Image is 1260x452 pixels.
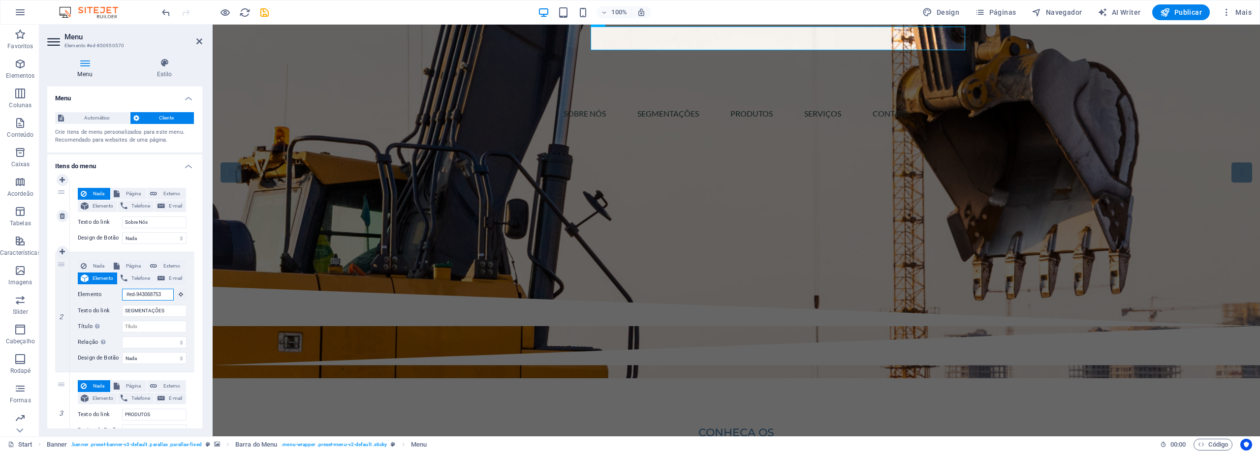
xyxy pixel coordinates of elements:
h4: Menu [47,87,202,104]
span: E-mail [168,392,183,404]
i: Ao redimensionar, ajusta automaticamente o nível de zoom para caber no dispositivo escolhido. [637,8,646,17]
em: 3 [54,409,68,417]
button: Elemento [78,200,117,212]
span: Páginas [975,7,1016,17]
span: Página [123,188,144,200]
label: Design de Botão [78,232,122,244]
button: Publicar [1152,4,1210,20]
i: Este elemento é uma predefinição personalizável [206,442,210,447]
p: Elementos [6,72,34,80]
p: Caixas [11,160,30,168]
i: Este elemento é uma predefinição personalizável [391,442,395,447]
button: Externo [147,380,186,392]
button: Página [111,260,147,272]
button: reload [239,6,251,18]
button: Telefone [118,272,154,284]
button: Mais [1218,4,1256,20]
button: E-mail [155,392,186,404]
a: Clique para cancelar a seleção. Clique duas vezes para abrir as Páginas [8,439,32,451]
span: Navegador [1032,7,1082,17]
button: Nada [78,380,110,392]
span: Clique para selecionar. Clique duas vezes para editar [235,439,277,451]
button: Telefone [118,392,154,404]
input: Texto do link... [122,409,187,421]
span: Automático [67,112,127,124]
span: Telefone [130,272,151,284]
div: Crie itens de menu personalizados para este menu. Recomendado para websites de uma página. [55,128,194,145]
label: Elemento [78,289,122,301]
input: Texto do link... [122,216,187,228]
button: 100% [597,6,631,18]
button: Telefone [118,200,154,212]
i: Desfazer: Alterar itens do menu (Ctrl+Z) [160,7,172,18]
span: Mais [1222,7,1252,17]
button: Externo [147,188,186,200]
button: Usercentrics [1240,439,1252,451]
button: E-mail [155,200,186,212]
label: Texto do link [78,409,122,421]
span: E-mail [168,200,183,212]
button: Código [1194,439,1232,451]
span: Nada [90,188,107,200]
img: Editor Logo [57,6,130,18]
p: Formas [10,396,31,404]
span: Nada [90,380,107,392]
i: Este elemento contém um plano de fundo [214,442,220,447]
span: Externo [160,260,183,272]
h4: Estilo [126,58,202,79]
span: Externo [160,380,183,392]
i: Salvar (Ctrl+S) [259,7,270,18]
span: Nada [90,260,107,272]
p: Slider [13,308,28,316]
span: Página [123,380,144,392]
em: 2 [54,313,68,321]
p: Tabelas [10,219,31,227]
span: Design [922,7,959,17]
span: Elemento [92,392,114,404]
button: Elemento [78,272,117,284]
span: Elemento [92,200,114,212]
p: Acordeão [7,190,33,198]
span: . menu-wrapper .preset-menu-v2-default .sticky [281,439,387,451]
button: Páginas [971,4,1020,20]
button: AI Writer [1094,4,1144,20]
span: Externo [160,188,183,200]
nav: breadcrumb [47,439,427,451]
h4: Itens do menu [47,154,202,172]
h2: Menu [64,32,202,41]
span: Código [1198,439,1228,451]
button: Elemento [78,392,117,404]
button: Cliente [130,112,194,124]
span: . banner .preset-banner-v3-default .parallax .parallax-fixed [71,439,201,451]
button: Página [111,380,147,392]
button: save [258,6,270,18]
label: Texto do link [78,216,122,228]
button: Automático [55,112,130,124]
button: Nada [78,260,110,272]
label: Relação [78,336,122,348]
button: Navegador [1028,4,1086,20]
button: undo [160,6,172,18]
p: Conteúdo [7,131,33,139]
i: Recarregar página [239,7,251,18]
span: Elemento [92,272,114,284]
button: Página [111,188,147,200]
button: E-mail [155,272,186,284]
div: Design (Ctrl+Alt+Y) [918,4,963,20]
label: Design de Botão [78,352,122,364]
span: AI Writer [1098,7,1140,17]
h6: 100% [611,6,627,18]
label: Texto do link [78,305,122,317]
button: Externo [147,260,186,272]
p: Favoritos [7,42,33,50]
h4: Menu [47,58,126,79]
h3: Elemento #ed-850950570 [64,41,183,50]
input: Título [122,321,187,332]
button: Nada [78,188,110,200]
input: Nenhum elemento escolhido [122,289,174,301]
span: Clique para selecionar. Clique duas vezes para editar [47,439,67,451]
p: Rodapé [10,367,31,375]
span: : [1177,441,1179,448]
span: E-mail [168,272,183,284]
p: Cabeçalho [6,337,35,345]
